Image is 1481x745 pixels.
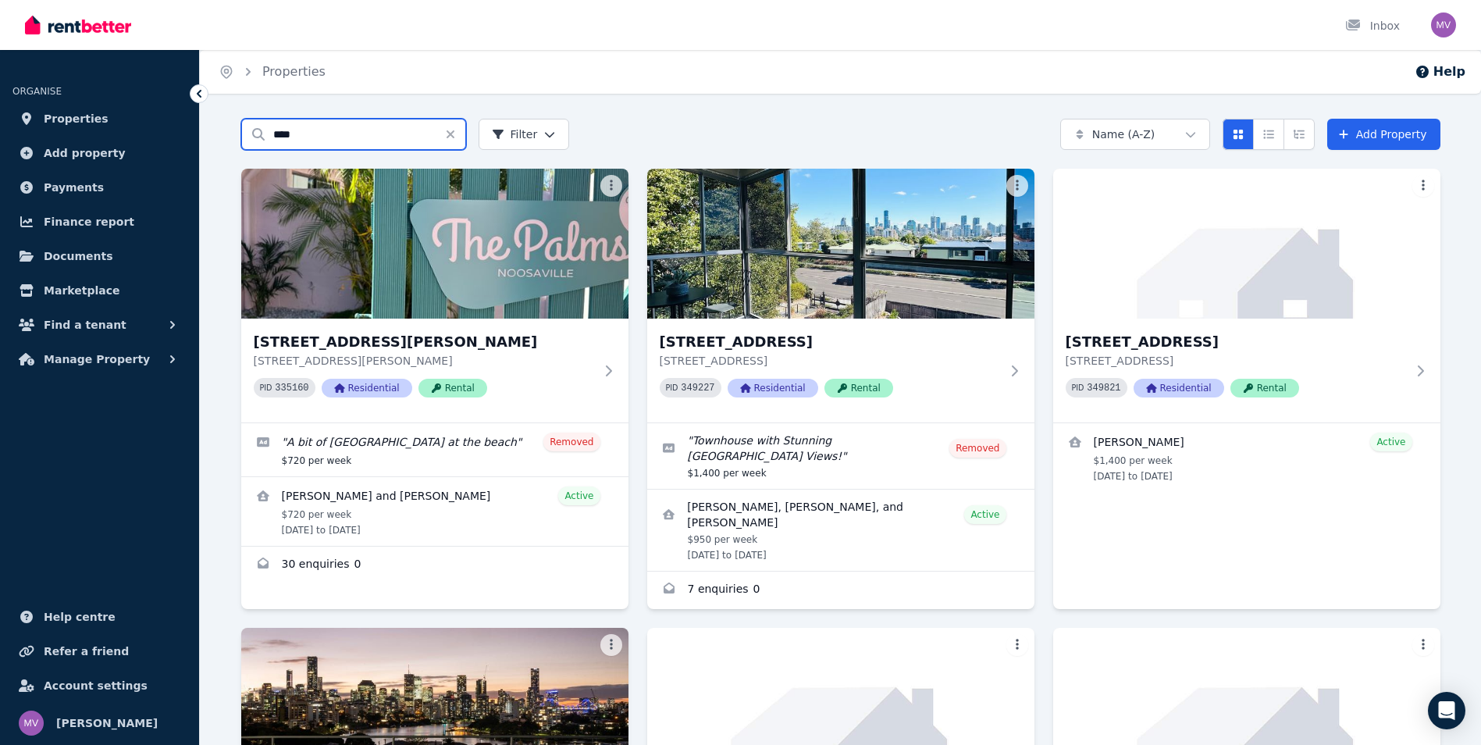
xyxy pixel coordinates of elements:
a: View details for Jishnu Ratneshwar, Aditya Namdeo, and Jeemit Negandhi [647,490,1034,571]
p: [STREET_ADDRESS] [660,353,1000,369]
span: ORGANISE [12,86,62,97]
a: 1/18 Elizabeth Street, Noosaville[STREET_ADDRESS][PERSON_NAME][STREET_ADDRESS][PERSON_NAME]PID 33... [241,169,628,422]
code: 335160 [275,383,308,394]
span: Residential [1134,379,1224,397]
a: 2 Heath Street, East Brisbane[STREET_ADDRESS][STREET_ADDRESS]PID 349821ResidentialRental [1053,169,1440,422]
button: Clear search [444,119,466,150]
span: Rental [824,379,893,397]
a: Documents [12,241,187,272]
a: Add Property [1327,119,1440,150]
span: Find a tenant [44,315,126,334]
button: Expanded list view [1283,119,1315,150]
button: Filter [479,119,570,150]
a: View details for Annabel Watson and Dillon Shenton [241,477,628,546]
a: Properties [12,103,187,134]
div: View options [1223,119,1315,150]
span: Account settings [44,676,148,695]
a: 1/115 Lytton Road, East Brisbane[STREET_ADDRESS][STREET_ADDRESS]PID 349227ResidentialRental [647,169,1034,422]
button: More options [1412,634,1434,656]
a: Account settings [12,670,187,701]
div: Inbox [1345,18,1400,34]
button: More options [1006,175,1028,197]
span: Rental [1230,379,1299,397]
small: PID [1072,383,1084,392]
button: Card view [1223,119,1254,150]
code: 349227 [681,383,714,394]
a: Help centre [12,601,187,633]
button: Manage Property [12,344,187,375]
div: Open Intercom Messenger [1428,692,1465,729]
button: Compact list view [1253,119,1284,150]
span: Manage Property [44,350,150,369]
a: Properties [262,64,326,79]
span: Filter [492,127,538,142]
code: 349821 [1087,383,1120,394]
p: [STREET_ADDRESS] [1066,353,1406,369]
span: [PERSON_NAME] [56,714,158,733]
a: Enquiries for 1/18 Elizabeth Street, Noosaville [241,547,628,584]
img: Marisa Vecchio [1431,12,1456,37]
a: Refer a friend [12,636,187,667]
a: Edit listing: Townhouse with Stunning Brisbane City Views! [647,423,1034,489]
img: 1/115 Lytton Road, East Brisbane [647,169,1034,319]
a: Edit listing: A bit of Palm Springs at the beach [241,423,628,476]
img: 1/18 Elizabeth Street, Noosaville [241,169,628,319]
a: View details for William Juul Stensrud [1053,423,1440,492]
button: More options [1006,634,1028,656]
span: Residential [322,379,412,397]
button: More options [600,634,622,656]
span: Add property [44,144,126,162]
button: Name (A-Z) [1060,119,1210,150]
img: RentBetter [25,13,131,37]
button: Find a tenant [12,309,187,340]
img: Marisa Vecchio [19,711,44,736]
small: PID [260,383,272,392]
span: Marketplace [44,281,119,300]
span: Documents [44,247,113,266]
span: Rental [418,379,487,397]
span: Properties [44,109,109,128]
img: 2 Heath Street, East Brisbane [1053,169,1440,319]
button: More options [1412,175,1434,197]
span: Finance report [44,212,134,231]
h3: [STREET_ADDRESS] [1066,331,1406,353]
span: Refer a friend [44,642,129,661]
a: Enquiries for 1/115 Lytton Road, East Brisbane [647,572,1034,609]
a: Marketplace [12,275,187,306]
button: More options [600,175,622,197]
a: Payments [12,172,187,203]
nav: Breadcrumb [200,50,344,94]
h3: [STREET_ADDRESS] [660,331,1000,353]
small: PID [666,383,678,392]
span: Residential [728,379,818,397]
a: Finance report [12,206,187,237]
p: [STREET_ADDRESS][PERSON_NAME] [254,353,594,369]
span: Name (A-Z) [1092,127,1155,142]
a: Add property [12,137,187,169]
button: Help [1415,62,1465,81]
span: Help centre [44,608,116,626]
h3: [STREET_ADDRESS][PERSON_NAME] [254,331,594,353]
span: Payments [44,178,104,197]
